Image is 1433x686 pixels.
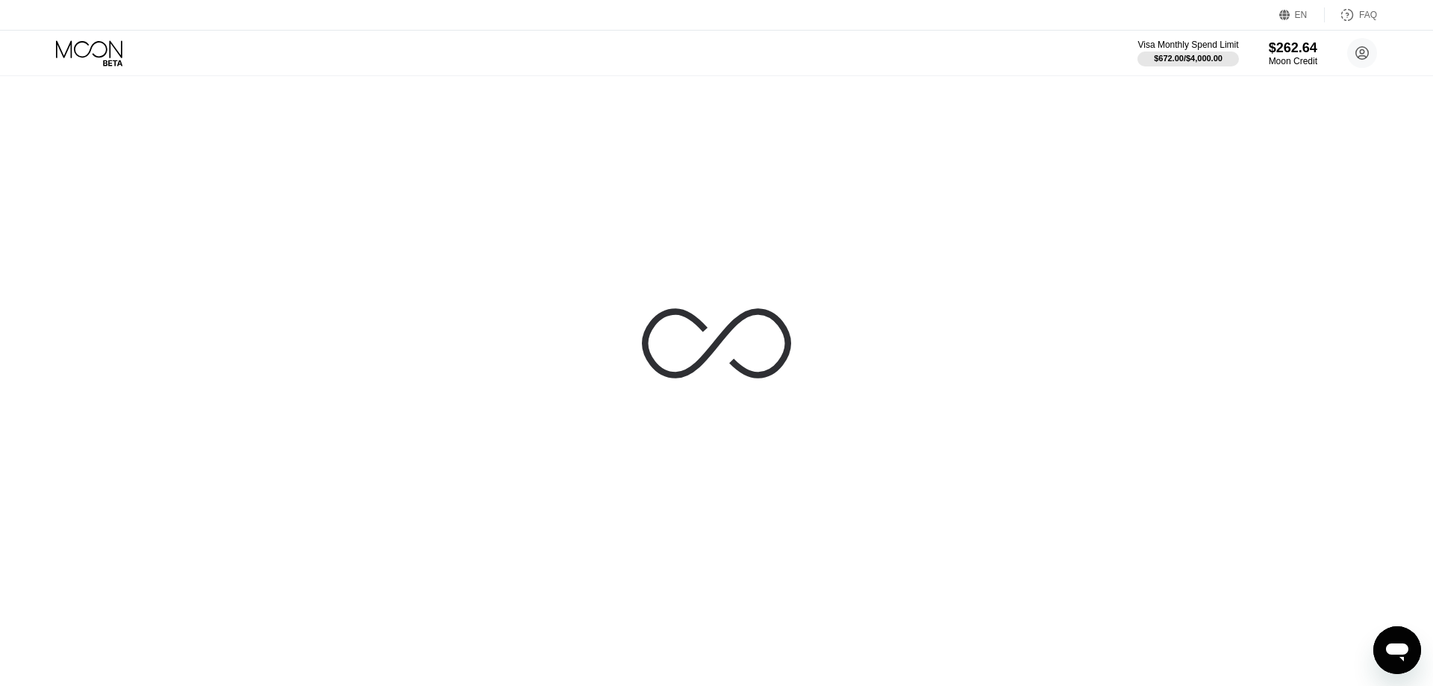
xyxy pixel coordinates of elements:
div: $262.64 [1269,40,1317,56]
div: EN [1279,7,1325,22]
div: FAQ [1359,10,1377,20]
div: Visa Monthly Spend Limit [1137,40,1238,50]
div: FAQ [1325,7,1377,22]
div: Visa Monthly Spend Limit$672.00/$4,000.00 [1137,40,1238,66]
iframe: Button to launch messaging window [1373,626,1421,674]
div: Moon Credit [1269,56,1317,66]
div: EN [1295,10,1308,20]
div: $262.64Moon Credit [1269,40,1317,66]
div: $672.00 / $4,000.00 [1154,54,1223,63]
